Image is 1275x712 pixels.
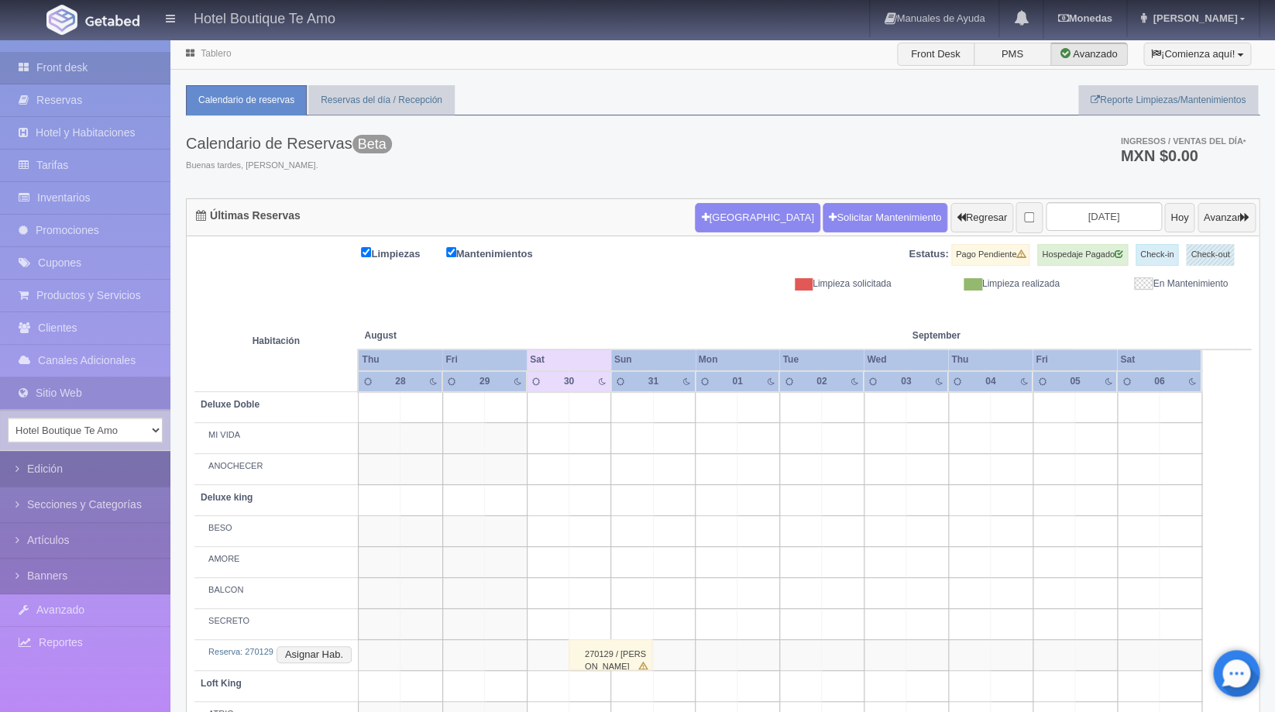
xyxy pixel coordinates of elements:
[201,615,352,628] div: SECRETO
[1117,349,1201,370] th: Sat
[208,647,273,656] a: Reserva: 270129
[864,349,948,370] th: Wed
[358,349,442,370] th: Thu
[277,646,352,663] button: Asignar Hab.
[527,349,611,370] th: Sat
[361,244,443,262] label: Limpiezas
[724,375,750,388] div: 01
[734,277,902,291] div: Limpieza solicitada
[446,247,456,257] input: Mantenimientos
[186,135,392,152] h3: Calendario de Reservas
[201,553,352,566] div: AMORE
[442,349,527,370] th: Fri
[253,335,300,346] strong: Habitación
[809,375,834,388] div: 02
[893,375,919,388] div: 03
[201,584,352,597] div: BALCON
[1186,244,1234,266] label: Check-out
[1146,375,1172,388] div: 06
[641,375,666,388] div: 31
[361,247,371,257] input: Limpiezas
[46,5,77,35] img: Getabed
[1037,244,1128,266] label: Hospedaje Pagado
[201,429,352,442] div: MI VIDA
[611,349,696,370] th: Sun
[201,492,253,503] b: Deluxe king
[974,43,1051,66] label: PMS
[1149,12,1237,24] span: [PERSON_NAME]
[823,203,947,232] a: Solicitar Mantenimiento
[950,203,1013,232] button: Regresar
[902,277,1071,291] div: Limpieza realizada
[897,43,974,66] label: Front Desk
[446,244,556,262] label: Mantenimientos
[201,48,231,59] a: Tablero
[1120,148,1246,163] h3: MXN $0.00
[308,85,455,115] a: Reservas del día / Recepción
[951,244,1029,266] label: Pago Pendiente
[201,678,242,689] b: Loft King
[194,8,335,27] h4: Hotel Boutique Te Amo
[696,349,780,370] th: Mon
[909,247,948,262] label: Estatus:
[695,203,820,232] button: [GEOGRAPHIC_DATA]
[948,349,1033,370] th: Thu
[1050,43,1128,66] label: Avanzado
[1078,85,1258,115] a: Reporte Limpiezas/Mantenimientos
[1198,203,1256,232] button: Avanzar
[364,329,521,342] span: August
[1057,12,1112,24] b: Monedas
[1033,349,1117,370] th: Fri
[569,639,652,670] div: 270129 / [PERSON_NAME]
[1136,244,1178,266] label: Check-in
[387,375,413,388] div: 28
[196,210,301,222] h4: Últimas Reservas
[556,375,582,388] div: 30
[352,135,392,153] span: Beta
[201,522,352,535] div: BESO
[1120,136,1246,146] span: Ingresos / Ventas del día
[201,399,259,410] b: Deluxe Doble
[186,85,307,115] a: Calendario de reservas
[1071,277,1239,291] div: En Mantenimiento
[912,329,1069,342] span: September
[186,160,392,172] span: Buenas tardes, [PERSON_NAME].
[85,15,139,26] img: Getabed
[1164,203,1194,232] button: Hoy
[472,375,497,388] div: 29
[1062,375,1088,388] div: 05
[201,460,352,473] div: ANOCHECER
[1143,43,1251,66] button: ¡Comienza aquí!
[978,375,1003,388] div: 04
[779,349,864,370] th: Tue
